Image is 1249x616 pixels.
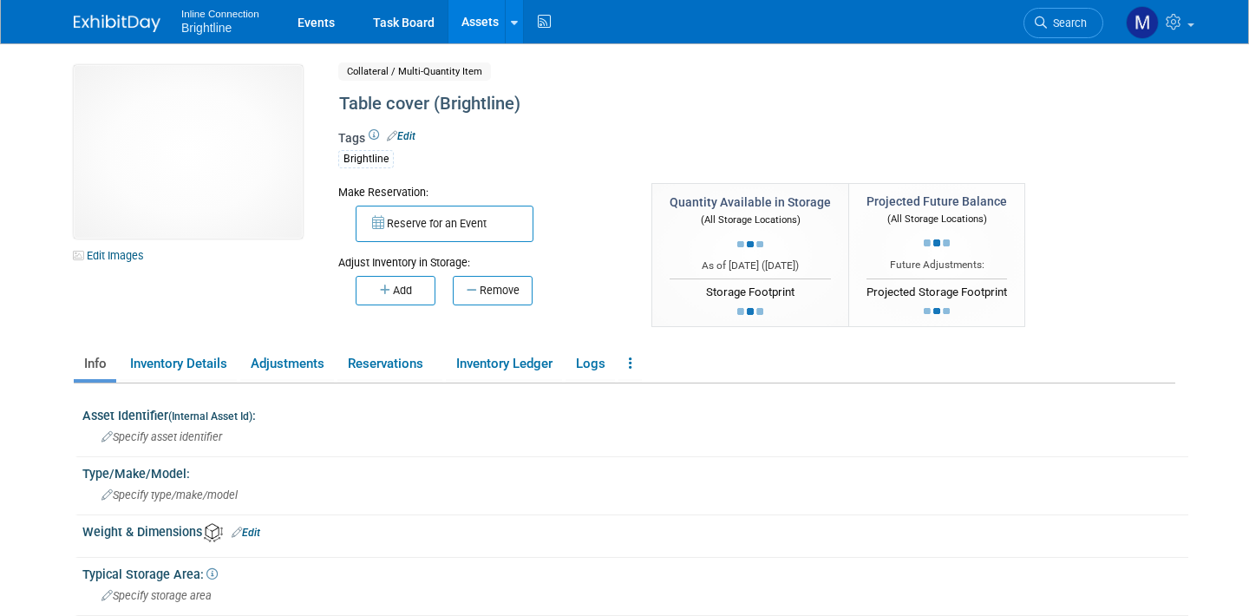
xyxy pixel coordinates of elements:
[338,129,1064,180] div: Tags
[566,349,615,379] a: Logs
[232,527,260,539] a: Edit
[924,308,950,315] img: loading...
[82,403,1188,424] div: Asset Identifier :
[338,183,625,200] div: Make Reservation:
[74,245,151,266] a: Edit Images
[82,461,1188,482] div: Type/Make/Model:
[866,258,1007,272] div: Future Adjustments:
[240,349,334,379] a: Adjustments
[101,430,222,443] span: Specify asset identifier
[181,21,232,35] span: Brightline
[82,567,218,581] span: Typical Storage Area:
[866,279,1007,301] div: Projected Storage Footprint
[168,410,252,423] small: (Internal Asset Id)
[866,193,1007,210] div: Projected Future Balance
[670,211,831,227] div: (All Storage Locations)
[101,488,238,501] span: Specify type/make/model
[181,3,259,22] span: Inline Connection
[120,349,237,379] a: Inventory Details
[866,210,1007,226] div: (All Storage Locations)
[337,349,442,379] a: Reservations
[338,242,625,271] div: Adjust Inventory in Storage:
[74,65,303,239] img: View Images
[765,259,795,272] span: [DATE]
[737,241,763,248] img: loading...
[1023,8,1103,38] a: Search
[737,308,763,315] img: loading...
[453,276,533,305] button: Remove
[387,130,415,142] a: Edit
[1126,6,1159,39] img: Mallissa Watts
[333,88,1064,120] div: Table cover (Brightline)
[1047,16,1087,29] span: Search
[924,239,950,246] img: loading...
[670,193,831,211] div: Quantity Available in Storage
[101,589,212,602] span: Specify storage area
[74,15,160,32] img: ExhibitDay
[356,206,533,242] button: Reserve for an Event
[356,276,435,305] button: Add
[74,349,116,379] a: Info
[670,279,831,301] div: Storage Footprint
[82,519,1188,542] div: Weight & Dimensions
[670,259,831,273] div: As of [DATE] ( )
[338,62,491,81] span: Collateral / Multi-Quantity Item
[446,349,562,379] a: Inventory Ledger
[204,523,223,542] img: Asset Weight and Dimensions
[338,150,394,168] div: Brightline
